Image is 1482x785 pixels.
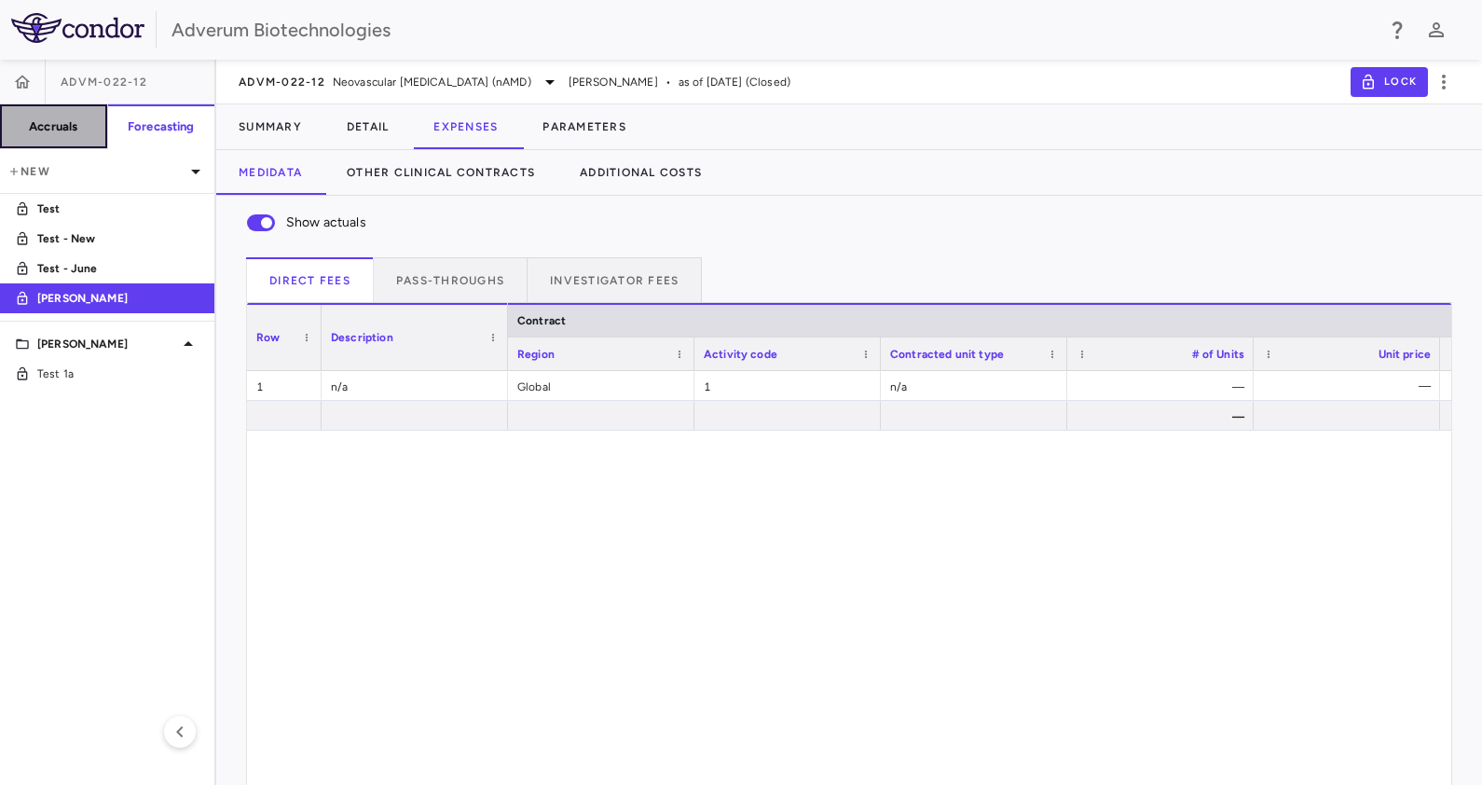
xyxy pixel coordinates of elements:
[1067,371,1254,400] div: —
[331,331,393,344] span: Description
[239,75,325,90] span: ADVM-022-12
[704,348,777,361] span: Activity code
[1192,348,1245,361] span: # of Units
[569,74,658,90] span: [PERSON_NAME]
[557,150,724,195] button: Additional Costs
[246,257,374,302] button: Direct Fees
[128,118,195,135] h6: Forecasting
[517,314,566,327] span: Contract
[286,213,366,233] span: Show actuals
[517,348,555,361] span: Region
[29,118,77,135] h6: Accruals
[881,371,1067,400] div: n/a
[528,257,702,302] button: Investigator Fees
[37,230,175,247] p: Test - New
[411,104,520,149] button: Expenses
[172,16,1374,44] div: Adverum Biotechnologies
[679,74,790,90] span: as of [DATE] (Closed)
[37,260,175,277] p: Test - June
[1270,371,1431,401] div: —
[37,336,145,352] p: [PERSON_NAME]
[694,371,881,400] div: 1
[256,331,280,344] span: Row
[1067,401,1254,430] div: —
[37,365,175,382] span: Test 1a
[216,104,324,149] button: Summary
[236,203,366,242] label: Show actuals
[520,104,649,149] button: Parameters
[890,348,1004,361] span: Contracted unit type
[666,74,671,90] span: •
[247,371,322,400] div: 1
[333,74,531,90] span: Neovascular [MEDICAL_DATA] (nAMD)
[324,150,557,195] button: Other Clinical Contracts
[324,104,412,149] button: Detail
[1351,67,1428,97] button: Lock
[322,371,508,400] div: n/a
[508,371,694,400] div: Global
[37,290,175,307] p: [PERSON_NAME]
[7,163,185,180] p: New
[1379,348,1432,361] span: Unit price
[37,200,175,217] p: Test
[61,75,147,90] span: ADVM-022-12
[374,257,528,302] button: Pass-throughs
[11,13,144,43] img: logo-full-BYUhSk78.svg
[216,150,324,195] button: Medidata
